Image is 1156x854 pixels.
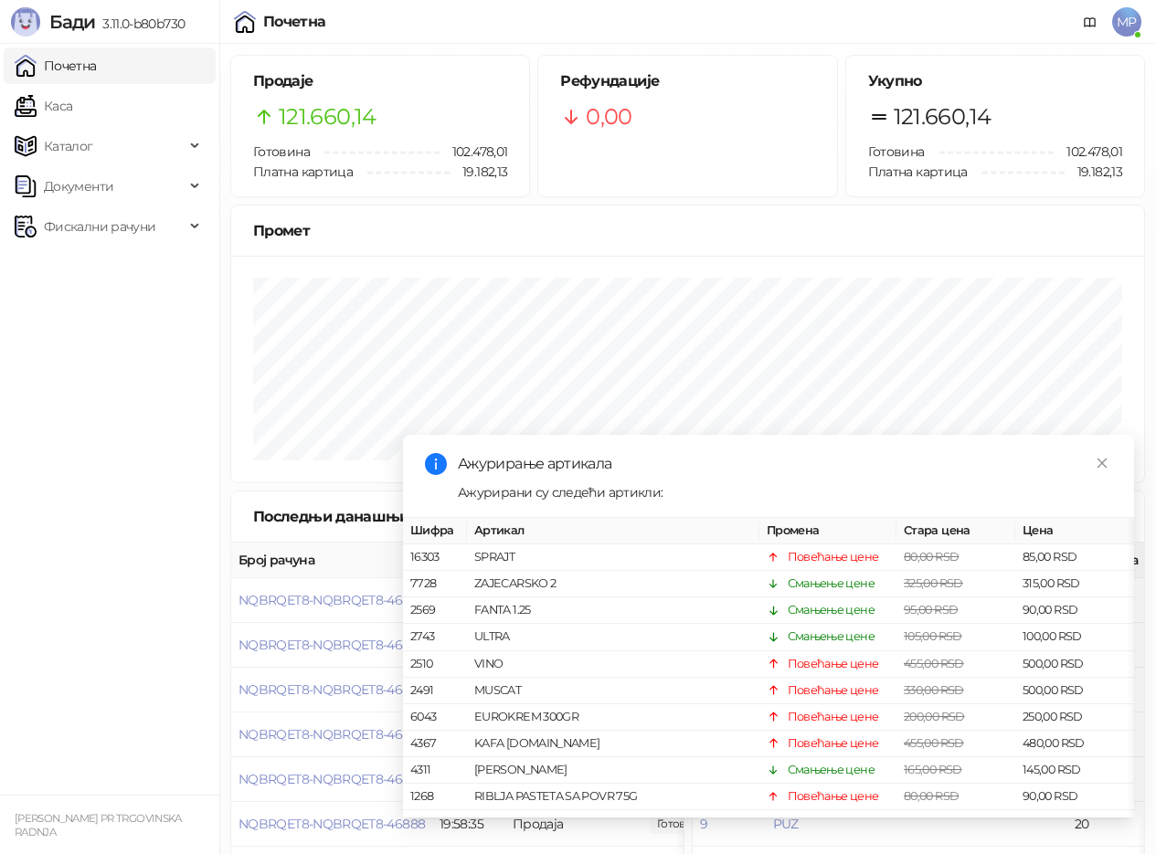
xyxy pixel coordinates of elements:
[904,710,965,723] span: 200,00 RSD
[263,15,326,29] div: Почетна
[253,219,1122,242] div: Промет
[1092,453,1112,473] a: Close
[239,637,424,653] button: NQBRQET8-NQBRQET8-46892
[253,143,310,160] span: Готовина
[788,814,879,832] div: Повећање цене
[904,629,962,643] span: 105,00 RSD
[44,208,155,245] span: Фискални рачуни
[1015,650,1134,677] td: 500,00 RSD
[1015,624,1134,650] td: 100,00 RSD
[1015,784,1134,810] td: 90,00 RSD
[239,681,421,698] span: NQBRQET8-NQBRQET8-46891
[253,70,507,92] h5: Продаје
[403,731,467,757] td: 4367
[1015,518,1134,544] th: Цена
[1015,704,1134,731] td: 250,00 RSD
[15,47,97,84] a: Почетна
[450,162,507,182] span: 19.182,13
[15,812,182,838] small: [PERSON_NAME] PR TRGOVINSKA RADNJA
[1015,544,1134,571] td: 85,00 RSD
[44,168,113,205] span: Документи
[904,683,964,697] span: 330,00 RSD
[403,810,467,837] td: 3973
[403,544,467,571] td: 16303
[49,11,95,33] span: Бади
[467,571,759,597] td: ZAJECARSKO 2
[904,763,962,776] span: 165,00 RSD
[467,597,759,624] td: FANTA 1.25
[467,518,759,544] th: Артикал
[403,650,467,677] td: 2510
[467,757,759,784] td: [PERSON_NAME]
[788,601,875,619] div: Смањење цене
[239,726,425,743] button: NQBRQET8-NQBRQET8-46890
[1096,457,1108,469] span: close
[279,100,376,134] span: 121.660,14
[904,789,959,803] span: 80,00 RSD
[467,624,759,650] td: ULTRA
[403,518,467,544] th: Шифра
[586,100,631,134] span: 0,00
[904,816,961,829] span: 135,00 RSD
[403,784,467,810] td: 1268
[904,550,959,564] span: 80,00 RSD
[458,453,1112,475] div: Ажурирање артикала
[239,592,424,608] button: NQBRQET8-NQBRQET8-46893
[1076,7,1105,37] a: Документација
[1015,757,1134,784] td: 145,00 RSD
[904,576,963,590] span: 325,00 RSD
[467,784,759,810] td: RIBLJA PASTETA SA POVR 75G
[403,597,467,624] td: 2569
[868,70,1122,92] h5: Укупно
[788,654,879,672] div: Повећање цене
[896,518,1015,544] th: Стара цена
[467,544,759,571] td: SPRAJT
[1015,597,1134,624] td: 90,00 RSD
[253,505,496,528] div: Последњи данашњи рачуни
[95,16,185,32] span: 3.11.0-b80b730
[904,656,964,669] span: 455,00 RSD
[403,678,467,704] td: 2491
[231,543,432,578] th: Број рачуна
[1054,142,1122,162] span: 102.478,01
[425,453,447,475] span: info-circle
[904,603,958,617] span: 95,00 RSD
[1015,678,1134,704] td: 500,00 RSD
[788,681,879,700] div: Повећање цене
[467,731,759,757] td: KAFA [DOMAIN_NAME]
[788,787,879,806] div: Повећање цене
[15,88,72,124] a: Каса
[11,7,40,37] img: Logo
[904,736,964,750] span: 455,00 RSD
[788,708,879,726] div: Повећање цене
[403,571,467,597] td: 7728
[253,163,353,180] span: Платна картица
[788,627,875,646] div: Смањење цене
[894,100,992,134] span: 121.660,14
[1015,810,1134,837] td: 150,00 RSD
[458,482,1112,502] div: Ажурирани су следећи артикли:
[239,771,425,787] span: NQBRQET8-NQBRQET8-46889
[467,650,759,677] td: VINO
[1015,571,1134,597] td: 315,00 RSD
[759,518,896,544] th: Промена
[467,678,759,704] td: MUSCAT
[560,70,814,92] h5: Рефундације
[788,548,879,566] div: Повећање цене
[403,704,467,731] td: 6043
[868,143,925,160] span: Готовина
[788,575,875,593] div: Смањење цене
[1112,7,1141,37] span: MP
[403,624,467,650] td: 2743
[788,761,875,779] div: Смањење цене
[467,810,759,837] td: SIRCE BIP
[239,816,425,832] button: NQBRQET8-NQBRQET8-46888
[1065,162,1122,182] span: 19.182,13
[868,163,968,180] span: Платна картица
[403,757,467,784] td: 4311
[1015,731,1134,757] td: 480,00 RSD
